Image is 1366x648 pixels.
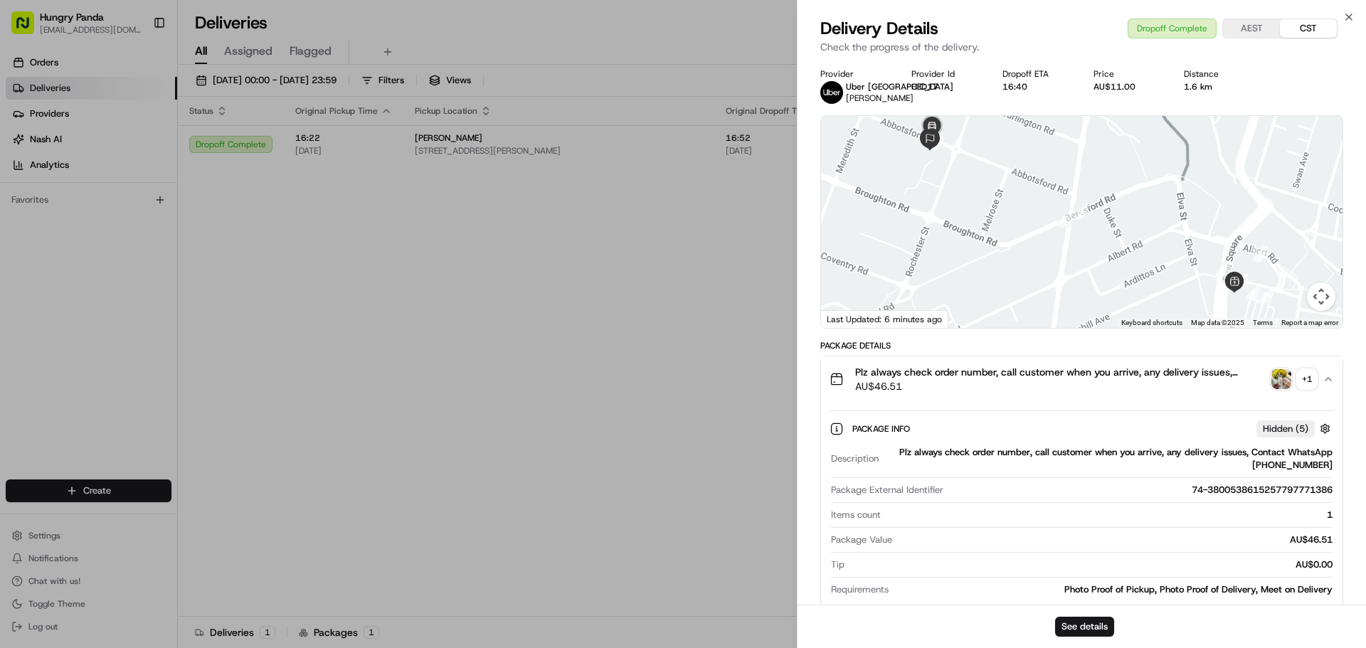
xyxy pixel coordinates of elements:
div: 16:40 [1002,81,1071,92]
div: 6 [1246,284,1261,299]
button: CED17 [911,81,938,92]
div: Package Details [820,340,1343,351]
div: Plz always check order number, call customer when you arrive, any delivery issues, Contact WhatsA... [884,446,1333,472]
div: + 1 [1297,369,1317,389]
p: Check the progress of the delivery. [820,40,1343,54]
div: 74-3800538615257797771386 [949,484,1333,496]
div: 4 [1222,272,1237,287]
div: 7 [1258,287,1274,303]
div: 2 [1057,211,1073,227]
button: See details [1055,617,1114,637]
div: 10 [928,134,943,150]
a: Terms [1253,319,1273,326]
span: [PERSON_NAME] [846,92,914,104]
span: Package External Identifier [831,484,943,496]
div: AU$0.00 [850,558,1333,571]
div: Price [1094,68,1162,80]
div: 1 [886,509,1333,521]
div: 1.6 km [1184,81,1252,92]
span: Map data ©2025 [1191,319,1244,326]
button: Plz always check order number, call customer when you arrive, any delivery issues, Contact WhatsA... [821,356,1343,402]
img: photo_proof_of_pickup image [1271,369,1291,389]
button: Keyboard shortcuts [1121,318,1182,328]
span: AU$46.51 [855,379,1266,393]
div: Distance [1184,68,1252,80]
div: 9 [1073,204,1089,220]
div: 5 [1232,274,1248,290]
span: Plz always check order number, call customer when you arrive, any delivery issues, Contact WhatsA... [855,365,1266,379]
button: AEST [1223,19,1280,38]
img: uber-new-logo.jpeg [820,81,843,104]
button: Map camera controls [1307,282,1335,311]
button: CST [1280,19,1337,38]
div: AU$46.51 [898,533,1333,546]
button: Hidden (5) [1256,420,1334,437]
span: Description [831,452,879,465]
img: Google [825,309,872,328]
div: Last Updated: 6 minutes ago [821,310,948,328]
button: photo_proof_of_pickup image+1 [1271,369,1317,389]
div: AU$11.00 [1094,81,1162,92]
div: Provider Id [911,68,980,80]
span: Package Info [852,423,913,435]
span: Tip [831,558,845,571]
span: Items count [831,509,881,521]
div: Plz always check order number, call customer when you arrive, any delivery issues, Contact WhatsA... [821,402,1343,622]
div: Provider [820,68,889,80]
a: Report a map error [1281,319,1338,326]
a: Open this area in Google Maps (opens a new window) [825,309,872,328]
div: 8 [1215,261,1231,277]
div: 3 [1252,246,1268,262]
div: Photo Proof of Pickup, Photo Proof of Delivery, Meet on Delivery [894,583,1333,596]
span: Uber [GEOGRAPHIC_DATA] [846,81,953,92]
span: Package Value [831,533,892,546]
span: Delivery Details [820,17,938,40]
span: Requirements [831,583,889,596]
div: Dropoff ETA [1002,68,1071,80]
span: Hidden ( 5 ) [1263,423,1308,435]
